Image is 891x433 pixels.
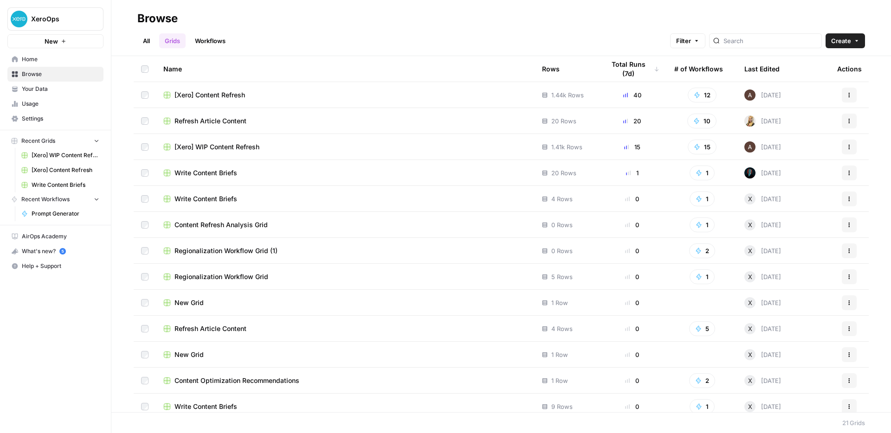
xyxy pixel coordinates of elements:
div: 0 [605,324,659,333]
a: [Xero] Content Refresh [163,90,527,100]
a: Regionalization Workflow Grid [163,272,527,281]
div: [DATE] [744,401,781,412]
span: Write Content Briefs [174,194,237,204]
div: 1 [605,168,659,178]
span: Refresh Article Content [174,324,246,333]
span: Create [831,36,851,45]
button: Recent Workflows [7,192,103,206]
span: 0 Rows [551,220,573,229]
span: Regionalization Workflow Grid [174,272,268,281]
div: [DATE] [744,375,781,386]
button: Filter [670,33,705,48]
a: Usage [7,96,103,111]
a: Content Optimization Recommendations [163,376,527,385]
a: Write Content Briefs [163,402,527,411]
a: [Xero] WIP Content Refresh [163,142,527,152]
div: 40 [605,90,659,100]
button: New [7,34,103,48]
span: Write Content Briefs [32,181,99,189]
span: New Grid [174,298,204,307]
button: 1 [690,217,715,232]
span: Write Content Briefs [174,168,237,178]
div: 0 [605,350,659,359]
a: New Grid [163,350,527,359]
span: Recent Grids [21,137,55,145]
div: Name [163,56,527,82]
div: Total Runs (7d) [605,56,659,82]
span: 1 Row [551,350,568,359]
button: Help + Support [7,259,103,274]
span: 1.44k Rows [551,90,584,100]
span: 1 Row [551,376,568,385]
span: New [45,37,58,46]
button: 2 [689,373,715,388]
span: 9 Rows [551,402,573,411]
a: Regionalization Workflow Grid (1) [163,246,527,255]
button: 12 [688,88,717,102]
div: [DATE] [744,115,781,127]
span: Your Data [22,85,99,93]
input: Search [723,36,818,45]
a: Browse [7,67,103,82]
button: 15 [688,140,717,154]
div: Actions [837,56,862,82]
div: # of Workflows [674,56,723,82]
div: [DATE] [744,349,781,360]
a: Prompt Generator [17,206,103,221]
span: New Grid [174,350,204,359]
button: 1 [690,166,715,180]
a: [Xero] WIP Content Refresh [17,148,103,163]
div: Rows [542,56,560,82]
div: 0 [605,194,659,204]
button: What's new? 5 [7,244,103,259]
div: [DATE] [744,141,781,153]
span: Content Refresh Analysis Grid [174,220,268,229]
span: X [748,194,752,204]
img: ygsh7oolkwauxdw54hskm6m165th [744,115,755,127]
button: 1 [690,269,715,284]
span: 1.41k Rows [551,142,582,152]
div: 0 [605,376,659,385]
div: 0 [605,246,659,255]
a: New Grid [163,298,527,307]
span: 5 Rows [551,272,573,281]
div: [DATE] [744,323,781,334]
span: X [748,246,752,255]
span: Regionalization Workflow Grid (1) [174,246,278,255]
span: Refresh Article Content [174,116,246,126]
span: [Xero] WIP Content Refresh [32,151,99,159]
a: Grids [159,33,186,48]
div: [DATE] [744,271,781,282]
span: Write Content Briefs [174,402,237,411]
a: Refresh Article Content [163,116,527,126]
a: Your Data [7,82,103,96]
img: ilf5qirlu51qf7ak37srxb41cqxu [744,167,755,178]
span: Content Optimization Recommendations [174,376,299,385]
span: Filter [676,36,691,45]
span: X [748,298,752,307]
span: Help + Support [22,262,99,270]
span: X [748,376,752,385]
span: 4 Rows [551,194,573,204]
span: Settings [22,115,99,123]
span: Recent Workflows [21,195,70,204]
div: 0 [605,272,659,281]
span: X [748,402,752,411]
button: 2 [689,243,715,258]
span: XeroOps [31,14,87,24]
div: Browse [137,11,178,26]
a: Workflows [189,33,231,48]
a: All [137,33,155,48]
span: Home [22,55,99,64]
div: [DATE] [744,193,781,204]
button: Recent Grids [7,134,103,148]
span: 0 Rows [551,246,573,255]
div: Last Edited [744,56,780,82]
span: X [748,350,752,359]
button: Workspace: XeroOps [7,7,103,31]
span: X [748,220,752,229]
div: 0 [605,298,659,307]
span: X [748,324,752,333]
div: [DATE] [744,89,781,101]
span: [Xero] Content Refresh [32,166,99,174]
